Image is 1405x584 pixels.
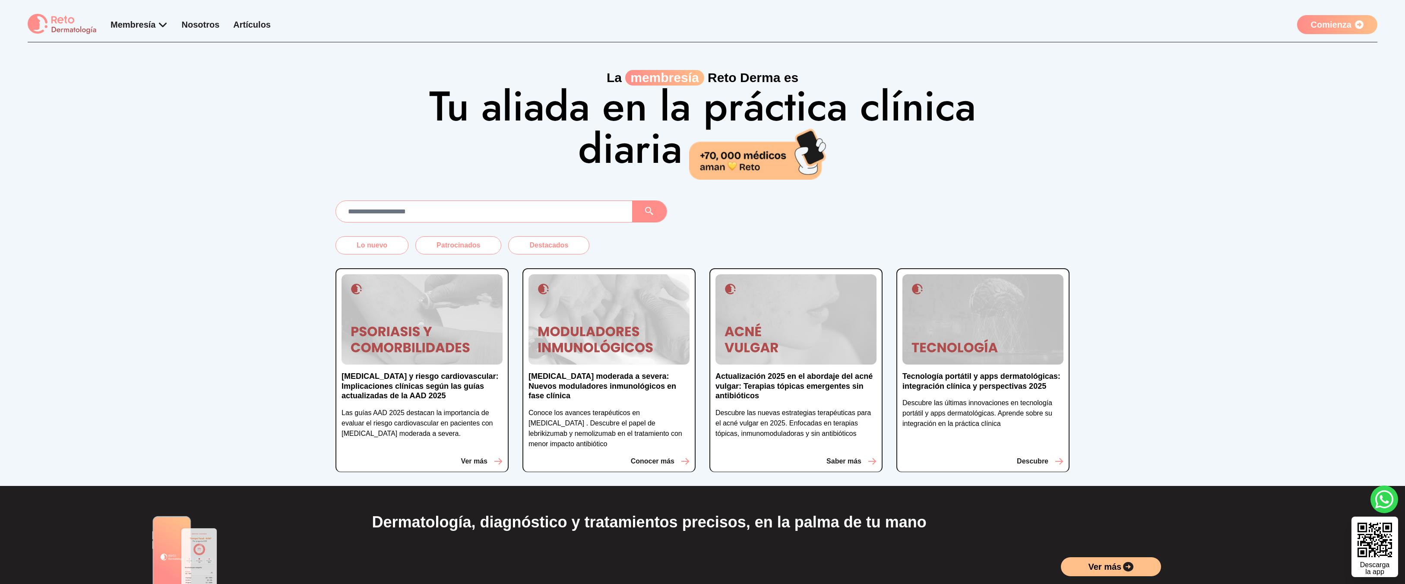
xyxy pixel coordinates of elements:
button: Conocer más [631,456,690,467]
p: Las guías AAD 2025 destacan la importancia de evaluar el riesgo cardiovascular en pacientes con [... [342,408,503,439]
a: Comienza [1297,15,1377,34]
button: Destacados [508,236,589,254]
button: Descubre [1017,456,1063,467]
p: Tecnología portátil y apps dermatológicas: integración clínica y perspectivas 2025 [902,371,1063,391]
img: 70,000 médicos aman Reto [689,127,827,179]
img: Dermatitis atópica moderada a severa: Nuevos moduladores inmunológicos en fase clínica [528,274,690,365]
p: Actualización 2025 en el abordaje del acné vulgar: Terapias tópicas emergentes sin antibióticos [715,371,877,401]
p: [MEDICAL_DATA] y riesgo cardiovascular: Implicaciones clínicas según las guías actualizadas de la... [342,371,503,401]
a: [MEDICAL_DATA] moderada a severa: Nuevos moduladores inmunológicos en fase clínica [528,371,690,408]
img: Psoriasis y riesgo cardiovascular: Implicaciones clínicas según las guías actualizadas de la AAD ... [342,274,503,365]
button: Patrocinados [415,236,501,254]
span: membresía [625,70,704,86]
h1: Tu aliada en la práctica clínica diaria [426,86,979,179]
button: Lo nuevo [335,236,408,254]
h2: Dermatología, diagnóstico y tratamientos precisos, en la palma de tu mano [372,514,1033,531]
div: Descarga la app [1360,562,1389,575]
span: Ver más [1089,561,1122,573]
p: Descubre las últimas innovaciones en tecnología portátil y apps dermatológicas. Aprende sobre su ... [902,398,1063,429]
img: logo Reto dermatología [28,14,97,35]
p: Conocer más [631,456,674,467]
p: Saber más [826,456,861,467]
a: Artículos [233,20,271,29]
a: Ver más [1061,557,1161,576]
a: [MEDICAL_DATA] y riesgo cardiovascular: Implicaciones clínicas según las guías actualizadas de la... [342,371,503,408]
img: Tecnología portátil y apps dermatológicas: integración clínica y perspectivas 2025 [902,274,1063,365]
p: La Reto Derma es [335,70,1070,86]
p: Descubre las nuevas estrategias terapéuticas para el acné vulgar en 2025. Enfocadas en terapias t... [715,408,877,439]
p: Conoce los avances terapéuticos en [MEDICAL_DATA] . Descubre el papel de lebrikizumab y nemolizum... [528,408,690,449]
p: Descubre [1017,456,1048,467]
a: whatsapp button [1370,486,1398,513]
button: Ver más [461,456,503,467]
button: Saber más [826,456,877,467]
a: Nosotros [182,20,220,29]
div: Membresía [111,19,168,31]
img: Actualización 2025 en el abordaje del acné vulgar: Terapias tópicas emergentes sin antibióticos [715,274,877,365]
a: Tecnología portátil y apps dermatológicas: integración clínica y perspectivas 2025 [902,371,1063,398]
p: Ver más [461,456,487,467]
a: Actualización 2025 en el abordaje del acné vulgar: Terapias tópicas emergentes sin antibióticos [715,371,877,408]
p: [MEDICAL_DATA] moderada a severa: Nuevos moduladores inmunológicos en fase clínica [528,371,690,401]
